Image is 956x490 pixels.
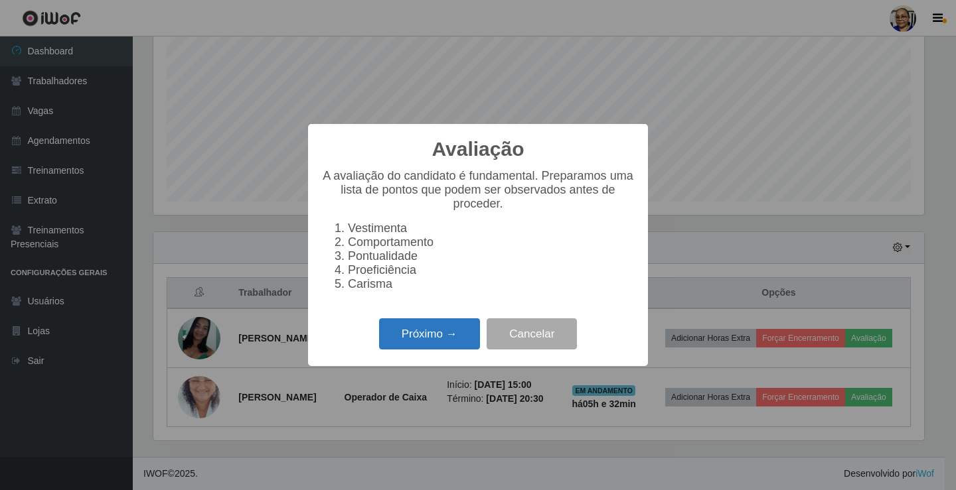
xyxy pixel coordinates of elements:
[432,137,524,161] h2: Avaliação
[321,169,635,211] p: A avaliação do candidato é fundamental. Preparamos uma lista de pontos que podem ser observados a...
[348,235,635,249] li: Comportamento
[348,263,635,277] li: Proeficiência
[348,221,635,235] li: Vestimenta
[487,318,577,349] button: Cancelar
[379,318,480,349] button: Próximo →
[348,249,635,263] li: Pontualidade
[348,277,635,291] li: Carisma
